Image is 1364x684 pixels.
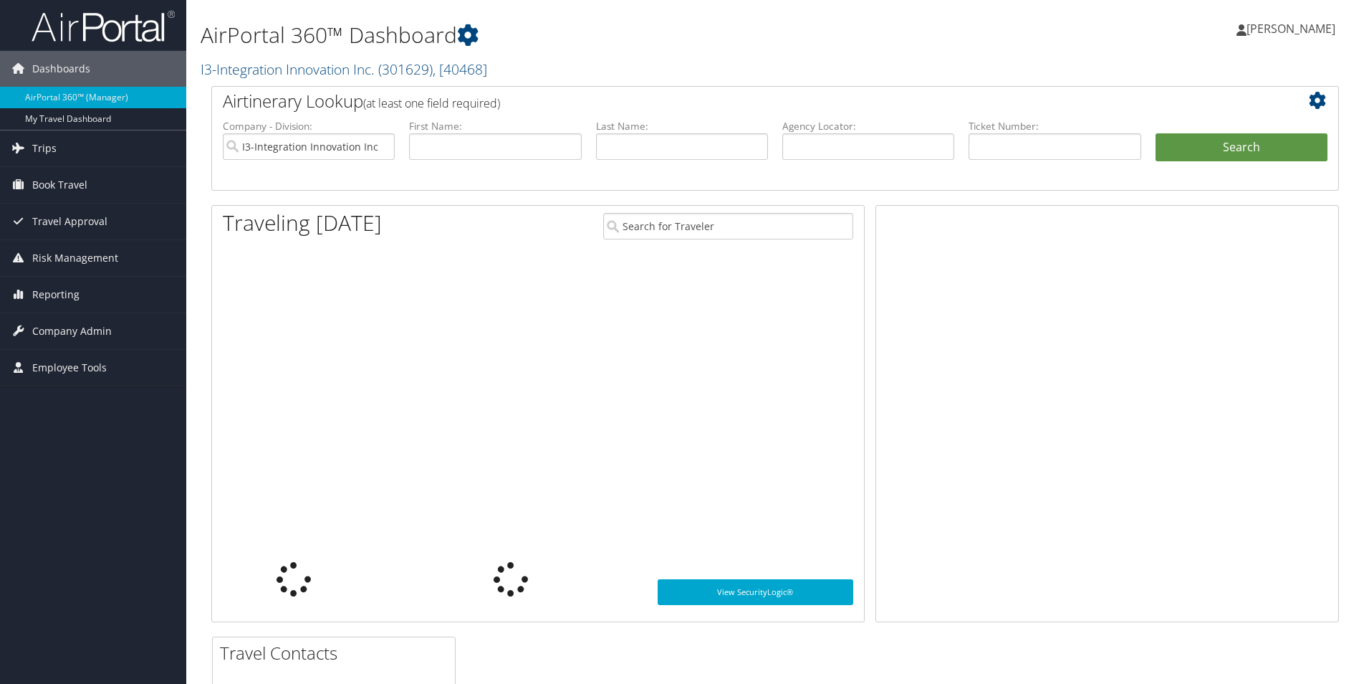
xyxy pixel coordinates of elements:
[603,213,853,239] input: Search for Traveler
[32,130,57,166] span: Trips
[223,208,382,238] h1: Traveling [DATE]
[223,119,395,133] label: Company - Division:
[32,350,107,386] span: Employee Tools
[32,240,118,276] span: Risk Management
[201,60,487,79] a: I3-Integration Innovation Inc.
[596,119,768,133] label: Last Name:
[32,51,90,87] span: Dashboards
[409,119,581,133] label: First Name:
[32,313,112,349] span: Company Admin
[363,95,500,111] span: (at least one field required)
[378,60,433,79] span: ( 301629 )
[969,119,1140,133] label: Ticket Number:
[1236,7,1350,50] a: [PERSON_NAME]
[32,277,80,313] span: Reporting
[1156,133,1327,162] button: Search
[1247,21,1335,37] span: [PERSON_NAME]
[220,641,455,665] h2: Travel Contacts
[782,119,954,133] label: Agency Locator:
[32,9,175,43] img: airportal-logo.png
[223,89,1234,113] h2: Airtinerary Lookup
[32,204,107,239] span: Travel Approval
[201,20,966,50] h1: AirPortal 360™ Dashboard
[658,579,853,605] a: View SecurityLogic®
[433,60,487,79] span: , [ 40468 ]
[32,167,87,203] span: Book Travel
